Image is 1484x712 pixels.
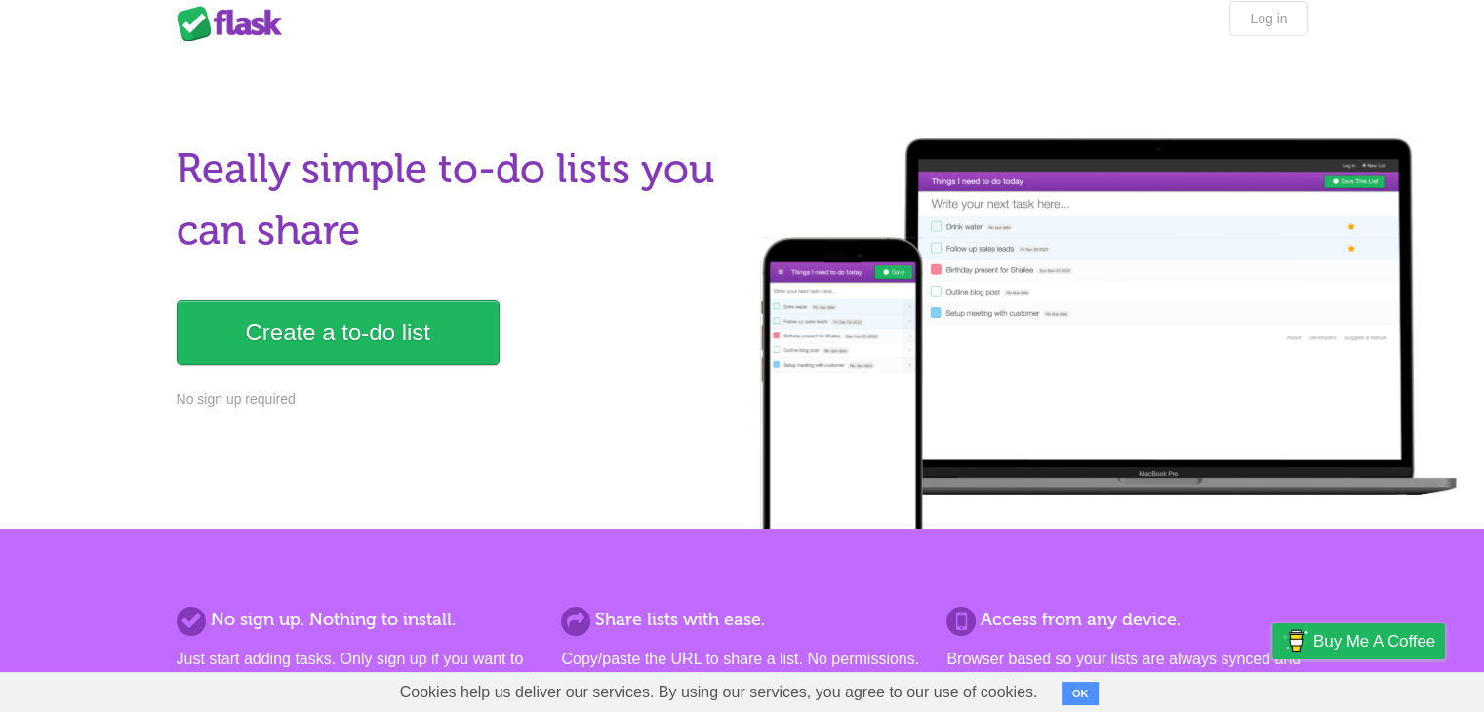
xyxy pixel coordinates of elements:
[177,648,538,694] p: Just start adding tasks. Only sign up if you want to save more than one list.
[1313,624,1435,658] span: Buy me a coffee
[177,300,500,365] a: Create a to-do list
[561,607,922,633] h2: Share lists with ease.
[177,389,731,410] p: No sign up required
[177,138,731,261] h1: Really simple to-do lists you can share
[946,607,1307,633] h2: Access from any device.
[1229,1,1307,36] a: Log in
[177,6,294,41] div: Flask Lists
[1272,623,1445,659] a: Buy me a coffee
[946,648,1307,694] p: Browser based so your lists are always synced and you can access them from anywhere.
[561,648,922,694] p: Copy/paste the URL to share a list. No permissions. No formal invites. It's that simple.
[1062,682,1100,705] button: OK
[381,673,1058,712] span: Cookies help us deliver our services. By using our services, you agree to our use of cookies.
[1282,624,1308,657] img: Buy me a coffee
[177,607,538,633] h2: No sign up. Nothing to install.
